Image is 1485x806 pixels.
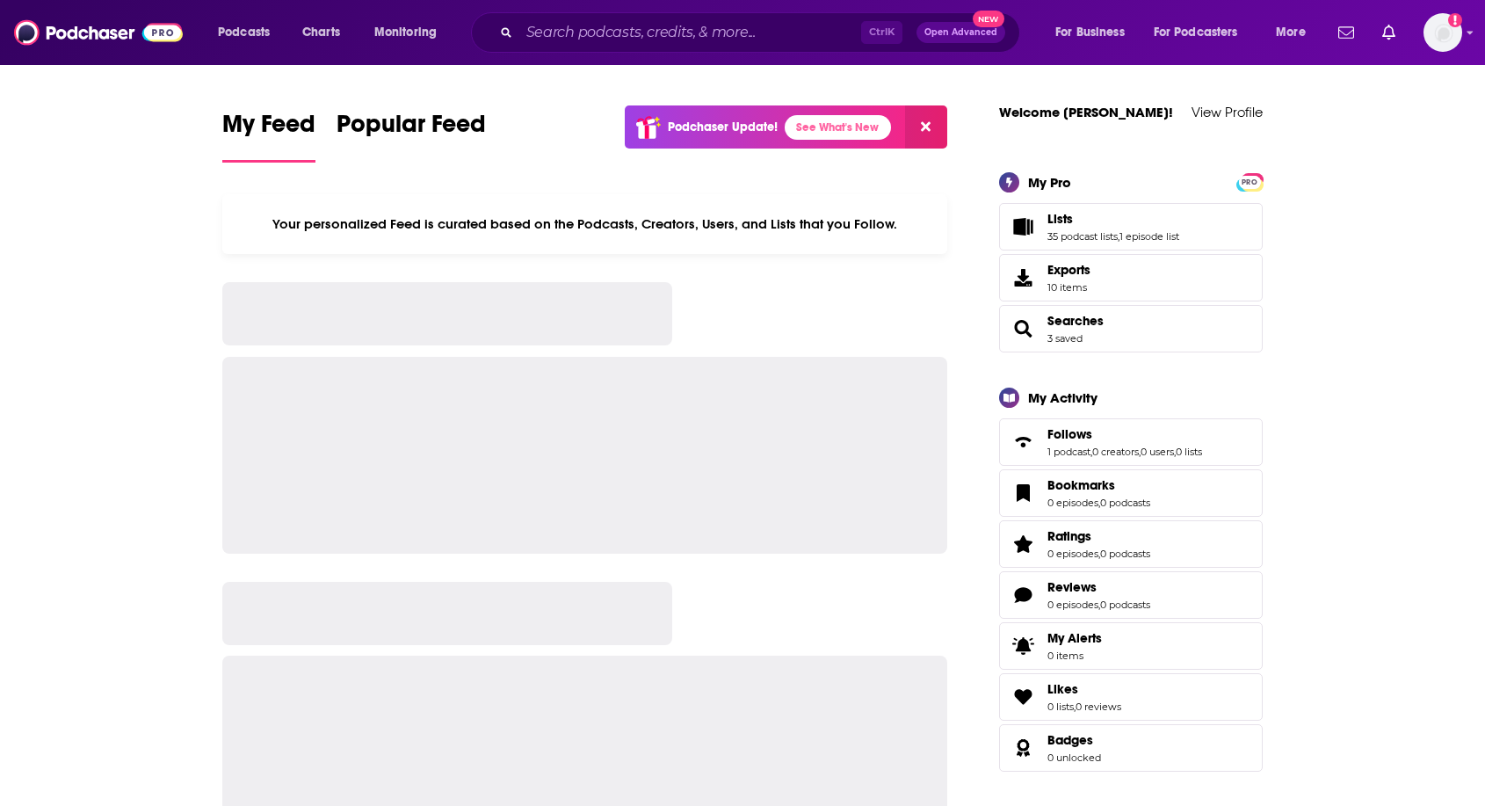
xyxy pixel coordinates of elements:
span: , [1174,446,1176,458]
a: Charts [291,18,351,47]
span: , [1098,599,1100,611]
span: Open Advanced [924,28,997,37]
a: 0 episodes [1047,497,1098,509]
a: 1 episode list [1119,230,1179,243]
a: See What's New [785,115,891,140]
span: , [1098,497,1100,509]
a: 1 podcast [1047,446,1090,458]
span: Reviews [999,571,1263,619]
a: Searches [1047,313,1104,329]
div: My Activity [1028,389,1097,406]
span: Likes [999,673,1263,721]
button: Open AdvancedNew [916,22,1005,43]
span: Ratings [999,520,1263,568]
span: Reviews [1047,579,1097,595]
a: 0 podcasts [1100,497,1150,509]
a: Likes [1047,681,1121,697]
a: Likes [1005,685,1040,709]
span: Lists [1047,211,1073,227]
button: open menu [1043,18,1147,47]
span: My Alerts [1047,630,1102,646]
button: open menu [1142,18,1264,47]
span: Logged in as Janeowenpr [1423,13,1462,52]
a: 0 lists [1047,701,1074,713]
span: Charts [302,20,340,45]
span: New [973,11,1004,27]
span: Badges [999,724,1263,772]
span: Bookmarks [999,469,1263,517]
span: My Feed [222,109,315,149]
a: 35 podcast lists [1047,230,1118,243]
a: Badges [1005,736,1040,760]
span: 10 items [1047,281,1090,294]
span: , [1118,230,1119,243]
a: My Alerts [999,622,1263,670]
button: open menu [362,18,460,47]
a: Exports [999,254,1263,301]
a: 0 podcasts [1100,599,1150,611]
div: My Pro [1028,174,1071,191]
span: Bookmarks [1047,477,1115,493]
span: Likes [1047,681,1078,697]
img: Podchaser - Follow, Share and Rate Podcasts [14,16,183,49]
a: Show notifications dropdown [1331,18,1361,47]
button: open menu [1264,18,1328,47]
span: 0 items [1047,650,1102,662]
span: Ratings [1047,528,1091,544]
a: Searches [1005,316,1040,341]
span: Follows [1047,426,1092,442]
svg: Add a profile image [1448,13,1462,27]
a: Lists [1047,211,1179,227]
span: Popular Feed [337,109,486,149]
a: 0 unlocked [1047,752,1101,764]
span: Ctrl K [861,21,902,44]
a: 0 lists [1176,446,1202,458]
span: Monitoring [374,20,437,45]
span: More [1276,20,1306,45]
button: Show profile menu [1423,13,1462,52]
a: Lists [1005,214,1040,239]
span: Follows [999,418,1263,466]
div: Your personalized Feed is curated based on the Podcasts, Creators, Users, and Lists that you Follow. [222,194,947,254]
a: Reviews [1005,583,1040,607]
p: Podchaser Update! [668,120,778,134]
span: Lists [999,203,1263,251]
a: Badges [1047,732,1101,748]
a: 0 users [1141,446,1174,458]
span: PRO [1239,176,1260,189]
a: Ratings [1047,528,1150,544]
a: Reviews [1047,579,1150,595]
a: My Feed [222,109,315,163]
a: View Profile [1192,104,1263,120]
span: For Podcasters [1154,20,1238,45]
span: , [1139,446,1141,458]
span: Searches [999,305,1263,352]
span: , [1090,446,1092,458]
button: open menu [206,18,293,47]
a: Follows [1005,430,1040,454]
a: Welcome [PERSON_NAME]! [999,104,1173,120]
span: Exports [1005,265,1040,290]
a: 0 episodes [1047,599,1098,611]
a: 0 episodes [1047,548,1098,560]
a: Popular Feed [337,109,486,163]
img: User Profile [1423,13,1462,52]
a: Ratings [1005,532,1040,556]
span: Podcasts [218,20,270,45]
a: Show notifications dropdown [1375,18,1402,47]
input: Search podcasts, credits, & more... [519,18,861,47]
div: Search podcasts, credits, & more... [488,12,1037,53]
span: My Alerts [1005,634,1040,658]
span: , [1098,548,1100,560]
span: Badges [1047,732,1093,748]
a: 3 saved [1047,332,1083,345]
a: PRO [1239,174,1260,187]
a: 0 creators [1092,446,1139,458]
a: Bookmarks [1047,477,1150,493]
span: For Business [1055,20,1125,45]
a: 0 podcasts [1100,548,1150,560]
a: 0 reviews [1076,701,1121,713]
